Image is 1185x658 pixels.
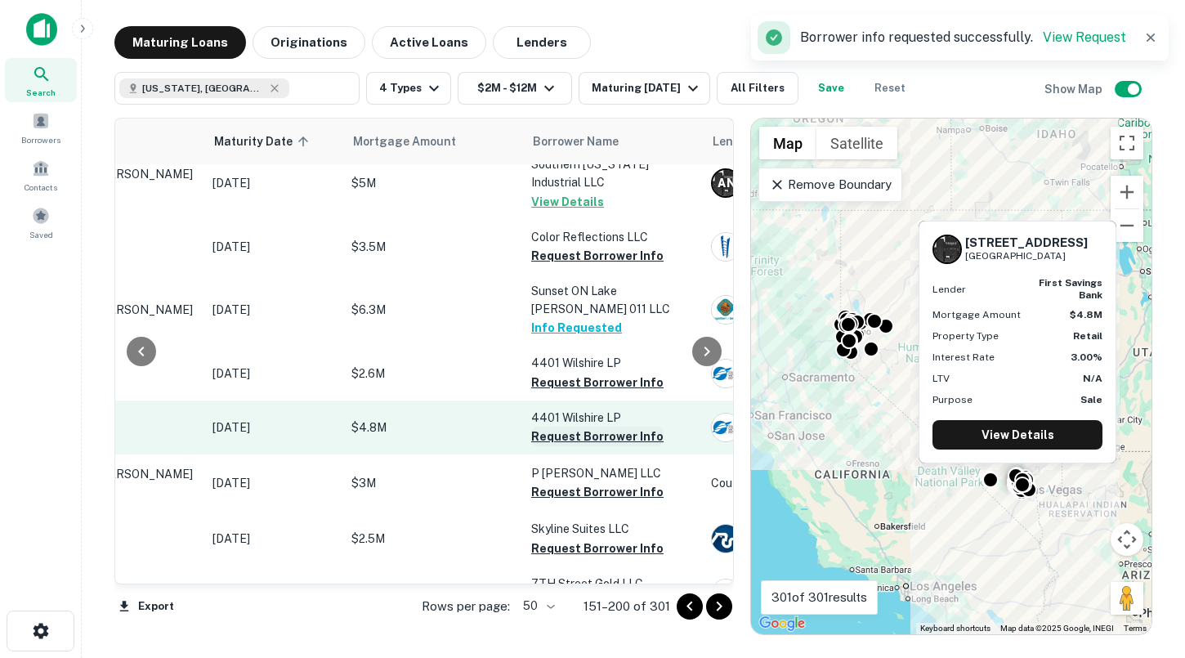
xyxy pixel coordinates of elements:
[592,78,703,98] div: Maturing [DATE]
[458,72,572,105] button: $2M - $12M
[351,174,515,192] p: $5M
[712,360,740,387] img: picture
[531,282,695,318] p: Sunset ON Lake [PERSON_NAME] 011 LLC
[531,427,664,446] button: Request Borrower Info
[351,419,515,436] p: $4.8M
[712,233,740,261] img: picture
[212,530,335,548] p: [DATE]
[531,155,695,191] p: Southern [US_STATE] Industrial LLC
[531,318,622,338] button: Info Requested
[932,392,973,407] p: Purpose
[712,414,740,441] img: picture
[864,72,916,105] button: Reset
[755,613,809,634] img: Google
[351,301,515,319] p: $6.3M
[531,409,695,427] p: 4401 Wilshire LP
[1124,624,1147,633] a: Terms (opens in new tab)
[932,329,999,343] p: Property Type
[932,420,1102,450] a: View Details
[805,72,857,105] button: Save your search to get updates of matches that match your search criteria.
[932,307,1021,322] p: Mortgage Amount
[1000,624,1114,633] span: Map data ©2025 Google, INEGI
[5,58,77,102] a: Search
[965,248,1088,264] p: [GEOGRAPHIC_DATA]
[706,593,732,620] button: Go to next page
[531,539,664,558] button: Request Borrower Info
[1103,527,1185,606] iframe: Chat Widget
[769,175,891,195] p: Remove Boundary
[713,132,752,151] span: Lender
[1073,330,1102,342] strong: Retail
[1083,373,1102,384] strong: N/A
[800,28,1126,47] p: Borrower info requested successfully.
[712,580,740,607] img: picture
[353,132,477,151] span: Mortgage Amount
[343,119,523,164] th: Mortgage Amount
[204,119,343,164] th: Maturity Date
[751,119,1151,634] div: 0 0
[5,200,77,244] a: Saved
[677,593,703,620] button: Go to previous page
[759,127,816,159] button: Show street map
[816,127,897,159] button: Show satellite imagery
[372,26,486,59] button: Active Loans
[717,72,798,105] button: All Filters
[965,235,1088,250] h6: [STREET_ADDRESS]
[920,623,990,634] button: Keyboard shortcuts
[932,350,995,365] p: Interest Rate
[253,26,365,59] button: Originations
[212,301,335,319] p: [DATE]
[771,588,867,607] p: 301 of 301 results
[5,153,77,197] a: Contacts
[533,132,619,151] span: Borrower Name
[531,246,664,266] button: Request Borrower Info
[531,575,695,593] p: 7TH Street Gold LLC
[1071,351,1102,363] strong: 3.00%
[531,228,695,246] p: Color Reflections LLC
[531,482,664,502] button: Request Borrower Info
[422,597,510,616] p: Rows per page:
[932,371,950,386] p: LTV
[351,238,515,256] p: $3.5M
[212,365,335,383] p: [DATE]
[351,530,515,548] p: $2.5M
[212,474,335,492] p: [DATE]
[755,613,809,634] a: Open this area in Google Maps (opens a new window)
[1111,523,1143,556] button: Map camera controls
[531,464,695,482] p: P [PERSON_NAME] LLC
[142,81,265,96] span: [US_STATE], [GEOGRAPHIC_DATA]
[29,228,53,241] span: Saved
[25,181,57,194] span: Contacts
[212,174,335,192] p: [DATE]
[26,13,57,46] img: capitalize-icon.png
[523,119,703,164] th: Borrower Name
[114,594,178,619] button: Export
[1039,277,1102,300] strong: first savings bank
[531,520,695,538] p: Skyline Suites LLC
[1080,394,1102,405] strong: Sale
[579,72,710,105] button: Maturing [DATE]
[718,175,735,192] p: A N
[351,474,515,492] p: $3M
[1111,209,1143,242] button: Zoom out
[212,238,335,256] p: [DATE]
[351,365,515,383] p: $2.6M
[5,105,77,150] a: Borrowers
[212,419,335,436] p: [DATE]
[516,594,557,618] div: 50
[1111,176,1143,208] button: Zoom in
[932,282,966,297] p: Lender
[26,86,56,99] span: Search
[21,133,60,146] span: Borrowers
[584,597,670,616] p: 151–200 of 301
[1044,80,1105,98] h6: Show Map
[1043,29,1126,45] a: View Request
[531,373,664,392] button: Request Borrower Info
[1111,127,1143,159] button: Toggle fullscreen view
[712,525,740,553] img: picture
[1070,309,1102,320] strong: $4.8M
